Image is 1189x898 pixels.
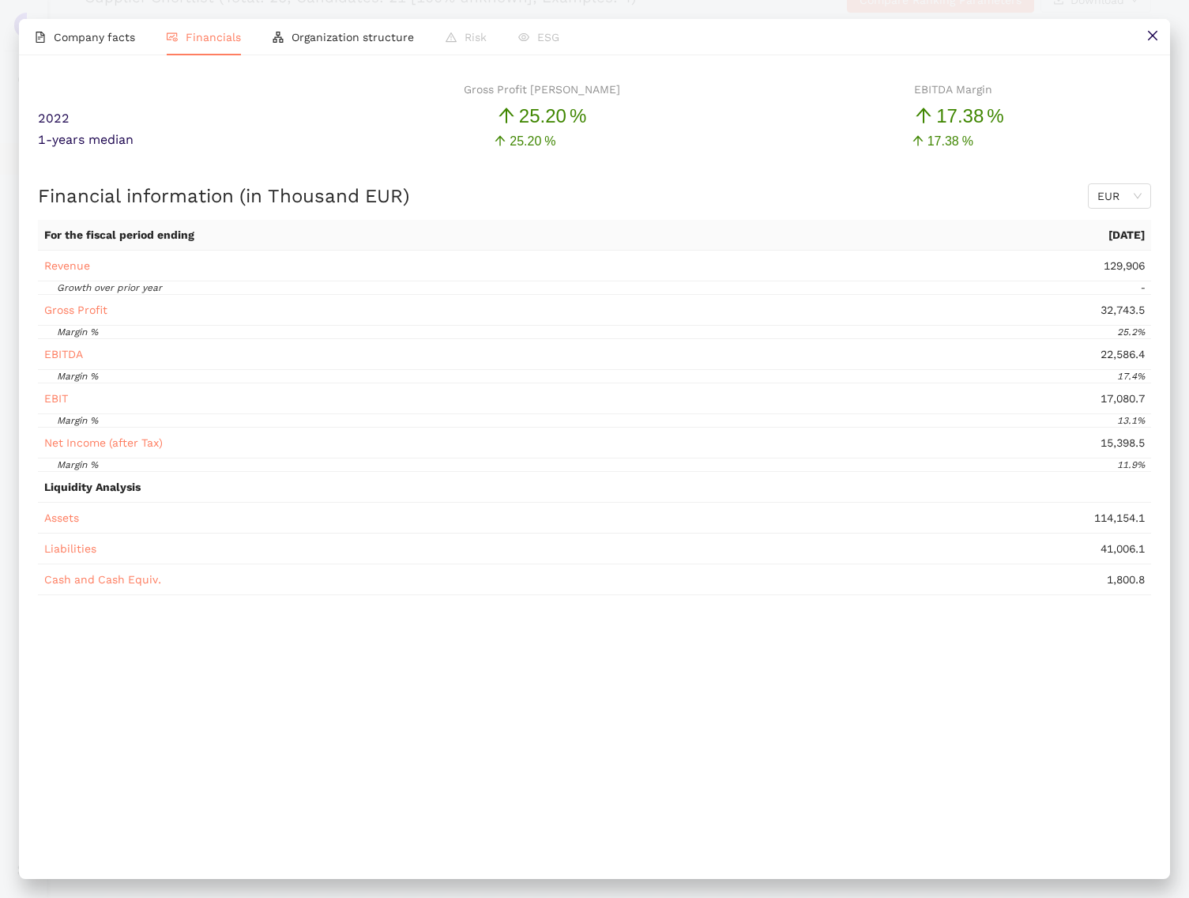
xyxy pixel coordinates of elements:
span: arrow-up [497,106,516,125]
span: Financials [186,31,241,43]
span: fund-view [167,32,178,43]
span: .38 [941,134,958,148]
span: % [570,101,586,131]
span: Margin % [57,371,98,382]
span: [DATE] [1108,228,1145,241]
span: 22,586.4 [1101,348,1145,360]
span: Liabilities [44,542,96,555]
span: eye [518,32,529,43]
div: 1-years median [38,131,316,152]
span: 25 [510,134,524,148]
span: 25.2% [1117,326,1145,338]
span: 25 [519,105,540,126]
div: EBITDA Margin [914,81,1003,98]
span: % [962,131,973,151]
div: Gross Profit [PERSON_NAME] [464,81,620,98]
span: Company facts [54,31,135,43]
span: 17,080.7 [1101,392,1145,405]
span: Margin % [57,326,98,338]
span: For the fiscal period ending [44,228,194,241]
span: EBIT [44,392,68,405]
span: .20 [540,105,566,126]
span: Risk [465,31,487,43]
span: Revenue [44,259,90,272]
span: Organization structure [292,31,414,43]
span: 129,906 [1104,259,1145,272]
span: 17.4% [1117,371,1145,382]
span: 41,006.1 [1101,542,1145,555]
span: 11.9% [1117,459,1145,470]
span: EUR [1097,184,1142,208]
span: 1,800.8 [1107,573,1145,586]
div: 2022 [38,81,316,131]
span: warning [446,32,457,43]
span: 17 [936,105,958,126]
h2: Financial information (in Thousand EUR) [38,183,409,210]
span: 17 [927,134,942,148]
span: Gross Profit [44,304,107,316]
span: EBITDA [44,348,83,360]
span: Net Income (after Tax) [44,436,163,449]
span: - [1140,282,1145,293]
span: 13.1% [1117,415,1145,426]
span: Growth over prior year [57,282,162,293]
span: arrow-up [494,134,506,147]
span: .20 [524,134,541,148]
span: .38 [958,105,984,126]
span: % [544,131,555,151]
span: Liquidity Analysis [44,481,141,493]
span: apartment [273,32,284,43]
span: 15,398.5 [1101,436,1145,449]
span: 32,743.5 [1101,304,1145,316]
button: close [1134,19,1170,55]
span: arrow-up [912,134,924,147]
span: 114,154.1 [1094,511,1145,524]
span: Margin % [57,459,98,470]
span: close [1146,29,1159,42]
span: % [987,101,1003,131]
span: Assets [44,511,79,524]
span: ESG [537,31,559,43]
span: Cash and Cash Equiv. [44,573,161,586]
span: Margin % [57,415,98,426]
span: arrow-up [914,106,933,125]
